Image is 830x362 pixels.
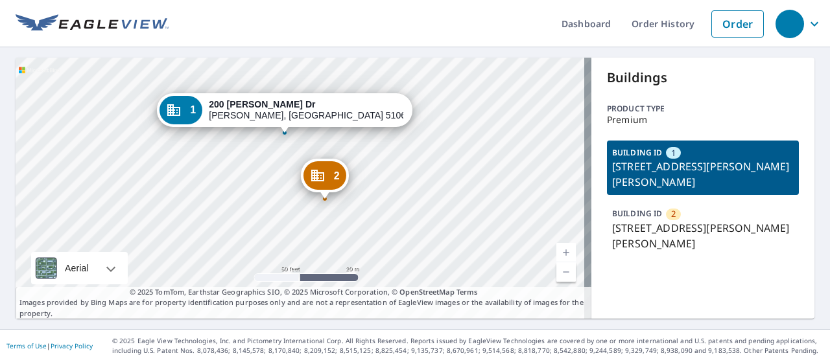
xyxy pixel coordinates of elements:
a: Privacy Policy [51,341,93,350]
span: © 2025 TomTom, Earthstar Geographics SIO, © 2025 Microsoft Corporation, © [130,287,478,298]
p: [STREET_ADDRESS][PERSON_NAME][PERSON_NAME] [612,159,794,190]
p: [STREET_ADDRESS][PERSON_NAME][PERSON_NAME] [612,220,794,251]
span: 2 [671,208,676,220]
strong: 200 [PERSON_NAME] Dr [209,99,315,109]
a: Current Level 19, Zoom In [556,243,576,262]
p: Premium [607,115,799,125]
span: 2 [334,171,340,181]
div: Aerial [61,252,93,284]
div: [PERSON_NAME], [GEOGRAPHIC_DATA] 51063 [209,99,403,121]
a: Order [711,10,764,38]
p: BUILDING ID [612,208,662,219]
img: EV Logo [16,14,169,34]
div: Aerial [31,252,128,284]
a: Terms [456,287,478,297]
p: © 2025 Eagle View Technologies, Inc. and Pictometry International Corp. All Rights Reserved. Repo... [112,336,824,356]
a: OpenStreetMap [399,287,454,297]
p: Buildings [607,68,799,87]
span: 1 [190,105,196,115]
p: | [6,342,93,350]
p: Images provided by Bing Maps are for property identification purposes only and are not a represen... [16,287,591,319]
p: Product type [607,103,799,115]
a: Current Level 19, Zoom Out [556,262,576,282]
a: Terms of Use [6,341,47,350]
p: BUILDING ID [612,147,662,158]
span: 1 [671,147,676,159]
div: Dropped pin, building 2, Commercial property, 200 Shannon Dr Whiting, IA 51063 [301,159,349,199]
div: Dropped pin, building 1, Commercial property, 200 Shannon Dr Whiting, IA 51063 [157,93,412,133]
